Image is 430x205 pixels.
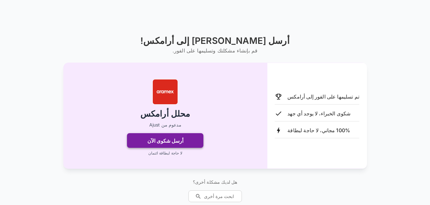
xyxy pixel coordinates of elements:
font: لا حاجة لبطاقة ائتمان [148,151,182,155]
button: ابحث مرة أخرى [188,190,242,202]
font: قم بإنشاء مشكلتك وتسليمها على الفور. [173,47,257,54]
font: أرسل [PERSON_NAME] إلى أرامكس! [140,35,290,46]
font: تم تسليمها على الفور إلى أرامكس [287,93,359,100]
font: مدعوم من Ajust [149,122,181,127]
img: أرامكس [152,79,178,105]
font: محلل أرامكس [140,109,190,119]
font: هل لديك مشكلة أخرى؟ [193,179,237,185]
font: 100% مجاني، لا حاجة لبطاقة [287,127,350,133]
font: أرسل شكوى الآن [147,138,183,144]
font: شكوى الخبراء، لا يوجد أي جهد [287,110,350,117]
button: أرسل شكوى الآن [127,133,203,148]
font: ابحث مرة أخرى [204,194,234,199]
